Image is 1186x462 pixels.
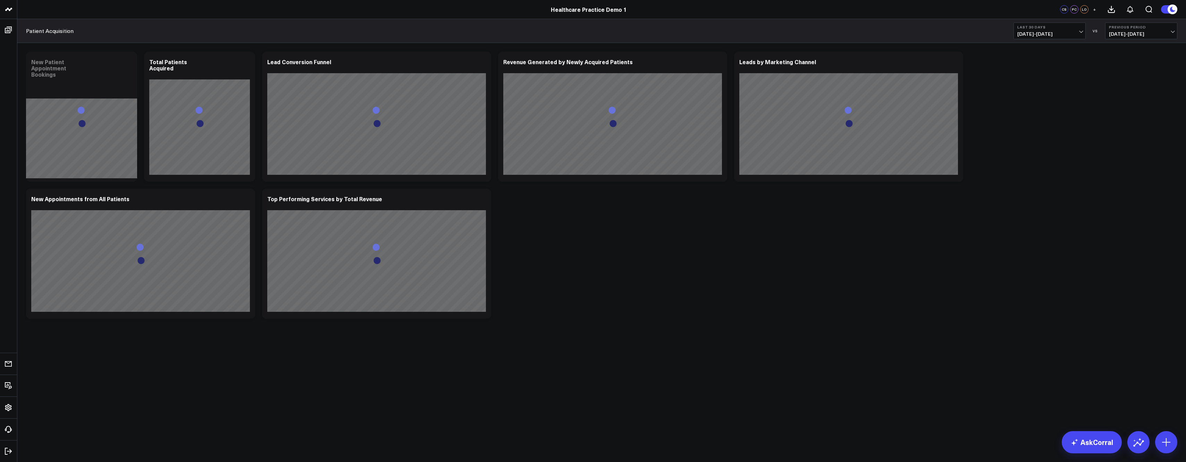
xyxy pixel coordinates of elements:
[1080,5,1088,14] div: LO
[31,195,129,203] div: New Appointments from All Patients
[551,6,627,13] a: Healthcare Practice Demo 1
[1060,5,1068,14] div: CS
[1017,31,1082,37] span: [DATE] - [DATE]
[1013,23,1086,39] button: Last 30 Days[DATE]-[DATE]
[26,27,74,35] a: Patient Acquisition
[503,58,633,66] div: Revenue Generated by Newly Acquired Patients
[267,195,382,203] div: Top Performing Services by Total Revenue
[1017,25,1082,29] b: Last 30 Days
[1105,23,1177,39] button: Previous Period[DATE]-[DATE]
[267,58,331,66] div: Lead Conversion Funnel
[1070,5,1078,14] div: PC
[1093,7,1096,12] span: +
[1062,431,1122,453] a: AskCorral
[1109,25,1174,29] b: Previous Period
[31,58,66,78] div: New Patient Appointment Bookings
[1089,29,1102,33] div: VS
[739,58,816,66] div: Leads by Marketing Channel
[1090,5,1099,14] button: +
[1109,31,1174,37] span: [DATE] - [DATE]
[149,58,187,72] div: Total Patients Acquired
